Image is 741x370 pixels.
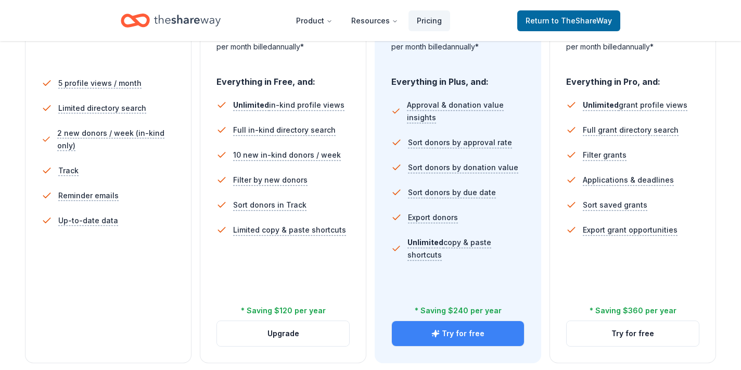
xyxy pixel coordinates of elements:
div: * Saving $120 per year [241,304,326,317]
span: 5 profile views / month [58,77,142,90]
span: Unlimited [407,238,443,247]
span: Limited directory search [58,102,146,114]
a: Pricing [408,10,450,31]
div: per month billed annually* [216,41,350,53]
span: Track [58,164,79,177]
span: Export grant opportunities [583,224,678,236]
button: Try for free [567,321,699,346]
span: Sort donors by donation value [408,161,518,174]
span: Filter grants [583,149,627,161]
span: 2 new donors / week (in-kind only) [57,127,175,152]
button: Try for free [392,321,524,346]
div: Everything in Plus, and: [391,67,525,88]
span: Full grant directory search [583,124,679,136]
span: Return [526,15,612,27]
span: Limited copy & paste shortcuts [233,224,346,236]
div: * Saving $360 per year [590,304,676,317]
span: Sort donors by approval rate [408,136,512,149]
button: Product [288,10,341,31]
span: Reminder emails [58,189,119,202]
span: Sort donors in Track [233,199,306,211]
span: Approval & donation value insights [407,99,525,124]
span: Unlimited [233,100,269,109]
span: Up-to-date data [58,214,118,227]
span: Sort saved grants [583,199,647,211]
button: Resources [343,10,406,31]
span: Filter by new donors [233,174,308,186]
div: Everything in Free, and: [216,67,350,88]
span: Sort donors by due date [408,186,496,199]
div: Everything in Pro, and: [566,67,699,88]
a: Home [121,8,221,33]
span: grant profile views [583,100,687,109]
span: Applications & deadlines [583,174,674,186]
div: per month billed annually* [566,41,699,53]
span: in-kind profile views [233,100,344,109]
button: Upgrade [217,321,349,346]
span: 10 new in-kind donors / week [233,149,341,161]
span: Unlimited [583,100,619,109]
div: * Saving $240 per year [415,304,502,317]
span: Full in-kind directory search [233,124,336,136]
span: copy & paste shortcuts [407,238,491,259]
nav: Main [288,8,450,33]
div: per month billed annually* [391,41,525,53]
a: Returnto TheShareWay [517,10,620,31]
span: Export donors [408,211,458,224]
span: to TheShareWay [552,16,612,25]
